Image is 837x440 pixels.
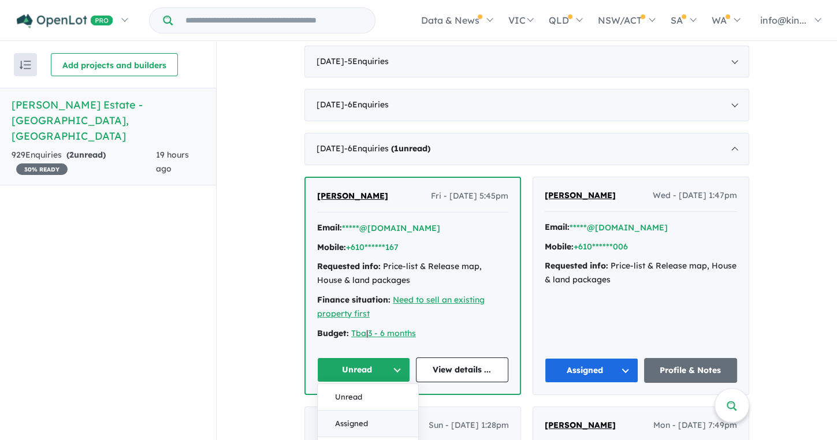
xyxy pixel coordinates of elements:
[12,97,204,144] h5: [PERSON_NAME] Estate - [GEOGRAPHIC_DATA] , [GEOGRAPHIC_DATA]
[653,419,737,432] span: Mon - [DATE] 7:49pm
[545,189,616,203] a: [PERSON_NAME]
[545,222,570,232] strong: Email:
[317,327,508,341] div: |
[66,150,106,160] strong: ( unread)
[317,294,485,319] a: Need to sell an existing property first
[317,420,388,430] span: [PERSON_NAME]
[175,8,373,33] input: Try estate name, suburb, builder or developer
[317,189,388,203] a: [PERSON_NAME]
[317,328,349,338] strong: Budget:
[394,143,399,154] span: 1
[318,411,418,437] button: Assigned
[317,357,410,382] button: Unread
[304,133,749,165] div: [DATE]
[368,328,416,338] a: 3 - 6 months
[344,56,389,66] span: - 5 Enquir ies
[429,419,509,432] span: Sun - [DATE] 1:28pm
[545,190,616,200] span: [PERSON_NAME]
[344,99,389,110] span: - 6 Enquir ies
[760,14,806,26] span: info@kin...
[545,241,574,252] strong: Mobile:
[17,14,113,28] img: Openlot PRO Logo White
[351,328,366,338] a: Tba
[431,189,508,203] span: Fri - [DATE] 5:45pm
[304,46,749,78] div: [DATE]
[416,357,509,382] a: View details ...
[317,294,390,305] strong: Finance situation:
[20,61,31,69] img: sort.svg
[16,163,68,175] span: 30 % READY
[317,261,381,271] strong: Requested info:
[317,222,342,233] strong: Email:
[545,260,608,271] strong: Requested info:
[317,191,388,201] span: [PERSON_NAME]
[391,143,430,154] strong: ( unread)
[317,242,346,252] strong: Mobile:
[318,384,418,411] button: Unread
[12,148,156,176] div: 929 Enquir ies
[653,189,737,203] span: Wed - [DATE] 1:47pm
[545,419,616,432] a: [PERSON_NAME]
[156,150,189,174] span: 19 hours ago
[69,150,74,160] span: 2
[545,259,737,287] div: Price-list & Release map, House & land packages
[644,358,738,383] a: Profile & Notes
[317,260,508,288] div: Price-list & Release map, House & land packages
[51,53,178,76] button: Add projects and builders
[304,89,749,121] div: [DATE]
[545,420,616,430] span: [PERSON_NAME]
[317,419,388,432] a: [PERSON_NAME]
[545,358,638,383] button: Assigned
[344,143,430,154] span: - 6 Enquir ies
